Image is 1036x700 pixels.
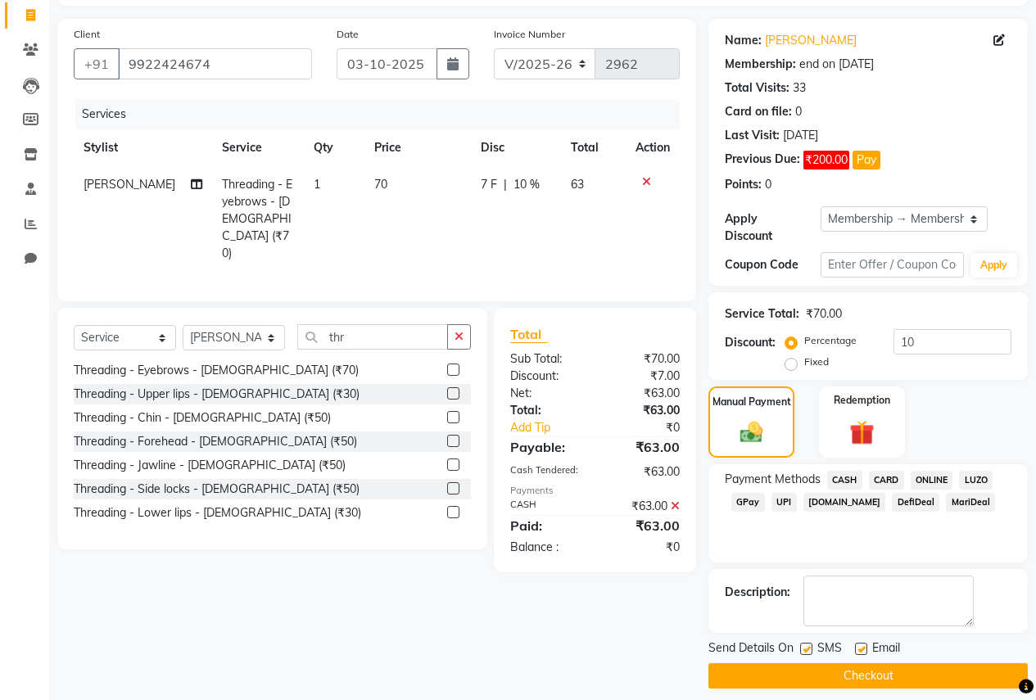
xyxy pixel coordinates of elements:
[498,385,595,402] div: Net:
[74,433,357,450] div: Threading - Forehead - [DEMOGRAPHIC_DATA] (₹50)
[498,498,595,515] div: CASH
[725,127,780,144] div: Last Visit:
[498,539,595,556] div: Balance :
[74,362,359,379] div: Threading - Eyebrows - [DEMOGRAPHIC_DATA] (₹70)
[374,177,387,192] span: 70
[725,79,789,97] div: Total Visits:
[118,48,312,79] input: Search by Name/Mobile/Email/Code
[806,305,842,323] div: ₹70.00
[595,539,692,556] div: ₹0
[725,210,821,245] div: Apply Discount
[510,484,680,498] div: Payments
[725,32,762,49] div: Name:
[74,457,346,474] div: Threading - Jawline - [DEMOGRAPHIC_DATA] (₹50)
[611,419,692,436] div: ₹0
[783,127,818,144] div: [DATE]
[793,79,806,97] div: 33
[804,333,857,348] label: Percentage
[771,493,797,512] span: UPI
[498,419,611,436] a: Add Tip
[595,463,692,481] div: ₹63.00
[842,418,882,448] img: _gift.svg
[725,584,790,601] div: Description:
[74,386,360,403] div: Threading - Upper lips - [DEMOGRAPHIC_DATA] (₹30)
[571,177,584,192] span: 63
[595,498,692,515] div: ₹63.00
[725,305,799,323] div: Service Total:
[765,176,771,193] div: 0
[799,56,874,73] div: end on [DATE]
[821,252,964,278] input: Enter Offer / Coupon Code
[74,48,120,79] button: +91
[504,176,507,193] span: |
[834,393,890,408] label: Redemption
[84,177,175,192] span: [PERSON_NAME]
[804,355,829,369] label: Fixed
[803,493,886,512] span: [DOMAIN_NAME]
[725,103,792,120] div: Card on file:
[911,471,953,490] span: ONLINE
[498,463,595,481] div: Cash Tendered:
[817,639,842,660] span: SMS
[959,471,993,490] span: LUZO
[725,56,796,73] div: Membership:
[498,402,595,419] div: Total:
[713,395,791,409] label: Manual Payment
[708,639,794,660] span: Send Details On
[872,639,900,660] span: Email
[364,129,471,166] th: Price
[869,471,904,490] span: CARD
[510,326,548,343] span: Total
[595,437,692,457] div: ₹63.00
[498,437,595,457] div: Payable:
[595,402,692,419] div: ₹63.00
[595,516,692,535] div: ₹63.00
[595,368,692,385] div: ₹7.00
[946,493,995,512] span: MariDeal
[74,27,100,42] label: Client
[74,481,360,498] div: Threading - Side locks - [DEMOGRAPHIC_DATA] (₹50)
[297,324,448,350] input: Search or Scan
[498,350,595,368] div: Sub Total:
[222,177,292,260] span: Threading - Eyebrows - [DEMOGRAPHIC_DATA] (₹70)
[731,493,765,512] span: GPay
[595,385,692,402] div: ₹63.00
[212,129,304,166] th: Service
[74,409,331,427] div: Threading - Chin - [DEMOGRAPHIC_DATA] (₹50)
[481,176,497,193] span: 7 F
[725,256,821,273] div: Coupon Code
[498,516,595,535] div: Paid:
[725,471,821,488] span: Payment Methods
[337,27,359,42] label: Date
[708,663,1028,689] button: Checkout
[970,253,1017,278] button: Apply
[803,151,849,169] span: ₹200.00
[853,151,880,169] button: Pay
[494,27,565,42] label: Invoice Number
[725,176,762,193] div: Points:
[795,103,802,120] div: 0
[892,493,939,512] span: DefiDeal
[498,368,595,385] div: Discount:
[733,419,771,445] img: _cash.svg
[626,129,680,166] th: Action
[765,32,857,49] a: [PERSON_NAME]
[725,151,800,169] div: Previous Due:
[471,129,561,166] th: Disc
[314,177,320,192] span: 1
[75,99,692,129] div: Services
[304,129,364,166] th: Qty
[725,334,776,351] div: Discount:
[74,129,212,166] th: Stylist
[513,176,540,193] span: 10 %
[827,471,862,490] span: CASH
[595,350,692,368] div: ₹70.00
[561,129,626,166] th: Total
[74,504,361,522] div: Threading - Lower lips - [DEMOGRAPHIC_DATA] (₹30)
